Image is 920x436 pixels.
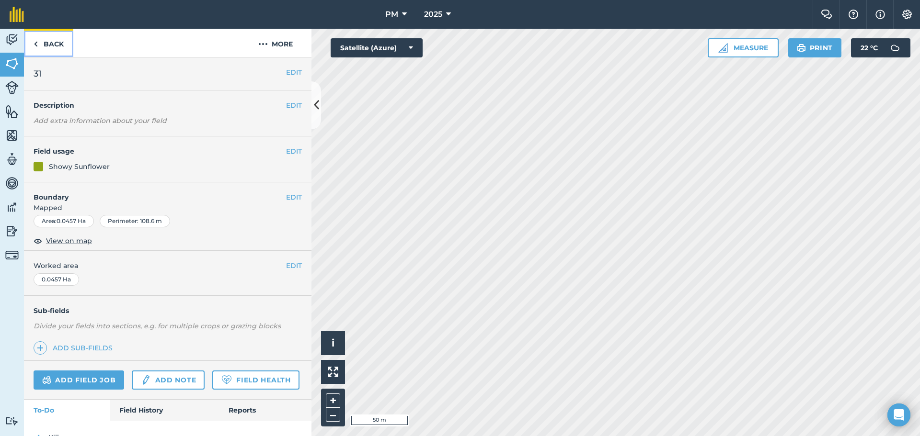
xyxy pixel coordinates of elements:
[5,248,19,262] img: svg+xml;base64,PD94bWwgdmVyc2lvbj0iMS4wIiBlbmNvZGluZz0idXRmLTgiPz4KPCEtLSBHZW5lcmF0b3I6IEFkb2JlIE...
[240,29,311,57] button: More
[708,38,779,57] button: Measure
[37,342,44,354] img: svg+xml;base64,PHN2ZyB4bWxucz0iaHR0cDovL3d3dy53My5vcmcvMjAwMC9zdmciIHdpZHRoPSIxNCIgaGVpZ2h0PSIyNC...
[385,9,398,20] span: PM
[34,235,92,246] button: View on map
[326,393,340,408] button: +
[286,146,302,157] button: EDIT
[332,337,334,349] span: i
[875,9,885,20] img: svg+xml;base64,PHN2ZyB4bWxucz0iaHR0cDovL3d3dy53My5vcmcvMjAwMC9zdmciIHdpZHRoPSIxNyIgaGVpZ2h0PSIxNy...
[424,9,442,20] span: 2025
[331,38,423,57] button: Satellite (Azure)
[286,100,302,111] button: EDIT
[321,331,345,355] button: i
[286,260,302,271] button: EDIT
[286,192,302,202] button: EDIT
[49,161,110,172] div: Showy Sunflower
[861,38,878,57] span: 22 ° C
[110,400,218,421] a: Field History
[5,104,19,119] img: svg+xml;base64,PHN2ZyB4bWxucz0iaHR0cDovL3d3dy53My5vcmcvMjAwMC9zdmciIHdpZHRoPSI1NiIgaGVpZ2h0PSI2MC...
[34,322,281,330] em: Divide your fields into sections, e.g. for multiple crops or grazing blocks
[851,38,910,57] button: 22 °C
[100,215,170,227] div: Perimeter : 108.6 m
[24,400,110,421] a: To-Do
[258,38,268,50] img: svg+xml;base64,PHN2ZyB4bWxucz0iaHR0cDovL3d3dy53My5vcmcvMjAwMC9zdmciIHdpZHRoPSIyMCIgaGVpZ2h0PSIyNC...
[885,38,905,57] img: svg+xml;base64,PD94bWwgdmVyc2lvbj0iMS4wIiBlbmNvZGluZz0idXRmLTgiPz4KPCEtLSBHZW5lcmF0b3I6IEFkb2JlIE...
[5,56,19,71] img: svg+xml;base64,PHN2ZyB4bWxucz0iaHR0cDovL3d3dy53My5vcmcvMjAwMC9zdmciIHdpZHRoPSI1NiIgaGVpZ2h0PSI2MC...
[326,408,340,422] button: –
[24,305,311,316] h4: Sub-fields
[34,273,79,286] div: 0.0457 Ha
[34,341,116,355] a: Add sub-fields
[718,43,728,53] img: Ruler icon
[34,116,167,125] em: Add extra information about your field
[5,152,19,167] img: svg+xml;base64,PD94bWwgdmVyc2lvbj0iMS4wIiBlbmNvZGluZz0idXRmLTgiPz4KPCEtLSBHZW5lcmF0b3I6IEFkb2JlIE...
[328,367,338,377] img: Four arrows, one pointing top left, one top right, one bottom right and the last bottom left
[212,370,299,390] a: Field Health
[140,374,151,386] img: svg+xml;base64,PD94bWwgdmVyc2lvbj0iMS4wIiBlbmNvZGluZz0idXRmLTgiPz4KPCEtLSBHZW5lcmF0b3I6IEFkb2JlIE...
[34,235,42,246] img: svg+xml;base64,PHN2ZyB4bWxucz0iaHR0cDovL3d3dy53My5vcmcvMjAwMC9zdmciIHdpZHRoPSIxOCIgaGVpZ2h0PSIyNC...
[219,400,311,421] a: Reports
[34,260,302,271] span: Worked area
[5,81,19,94] img: svg+xml;base64,PD94bWwgdmVyc2lvbj0iMS4wIiBlbmNvZGluZz0idXRmLTgiPz4KPCEtLSBHZW5lcmF0b3I6IEFkb2JlIE...
[797,42,806,54] img: svg+xml;base64,PHN2ZyB4bWxucz0iaHR0cDovL3d3dy53My5vcmcvMjAwMC9zdmciIHdpZHRoPSIxOSIgaGVpZ2h0PSIyNC...
[887,403,910,426] div: Open Intercom Messenger
[5,200,19,214] img: svg+xml;base64,PD94bWwgdmVyc2lvbj0iMS4wIiBlbmNvZGluZz0idXRmLTgiPz4KPCEtLSBHZW5lcmF0b3I6IEFkb2JlIE...
[5,128,19,143] img: svg+xml;base64,PHN2ZyB4bWxucz0iaHR0cDovL3d3dy53My5vcmcvMjAwMC9zdmciIHdpZHRoPSI1NiIgaGVpZ2h0PSI2MC...
[24,202,311,213] span: Mapped
[34,100,302,111] h4: Description
[34,38,38,50] img: svg+xml;base64,PHN2ZyB4bWxucz0iaHR0cDovL3d3dy53My5vcmcvMjAwMC9zdmciIHdpZHRoPSI5IiBoZWlnaHQ9IjI0Ii...
[901,10,913,19] img: A cog icon
[848,10,859,19] img: A question mark icon
[42,374,51,386] img: svg+xml;base64,PD94bWwgdmVyc2lvbj0iMS4wIiBlbmNvZGluZz0idXRmLTgiPz4KPCEtLSBHZW5lcmF0b3I6IEFkb2JlIE...
[788,38,842,57] button: Print
[24,182,286,202] h4: Boundary
[10,7,24,22] img: fieldmargin Logo
[5,176,19,190] img: svg+xml;base64,PD94bWwgdmVyc2lvbj0iMS4wIiBlbmNvZGluZz0idXRmLTgiPz4KPCEtLSBHZW5lcmF0b3I6IEFkb2JlIE...
[46,235,92,246] span: View on map
[5,224,19,238] img: svg+xml;base64,PD94bWwgdmVyc2lvbj0iMS4wIiBlbmNvZGluZz0idXRmLTgiPz4KPCEtLSBHZW5lcmF0b3I6IEFkb2JlIE...
[5,416,19,425] img: svg+xml;base64,PD94bWwgdmVyc2lvbj0iMS4wIiBlbmNvZGluZz0idXRmLTgiPz4KPCEtLSBHZW5lcmF0b3I6IEFkb2JlIE...
[24,29,73,57] a: Back
[34,146,286,157] h4: Field usage
[821,10,832,19] img: Two speech bubbles overlapping with the left bubble in the forefront
[34,215,94,227] div: Area : 0.0457 Ha
[34,67,42,80] span: 31
[286,67,302,78] button: EDIT
[34,370,124,390] a: Add field job
[5,33,19,47] img: svg+xml;base64,PD94bWwgdmVyc2lvbj0iMS4wIiBlbmNvZGluZz0idXRmLTgiPz4KPCEtLSBHZW5lcmF0b3I6IEFkb2JlIE...
[132,370,205,390] a: Add note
